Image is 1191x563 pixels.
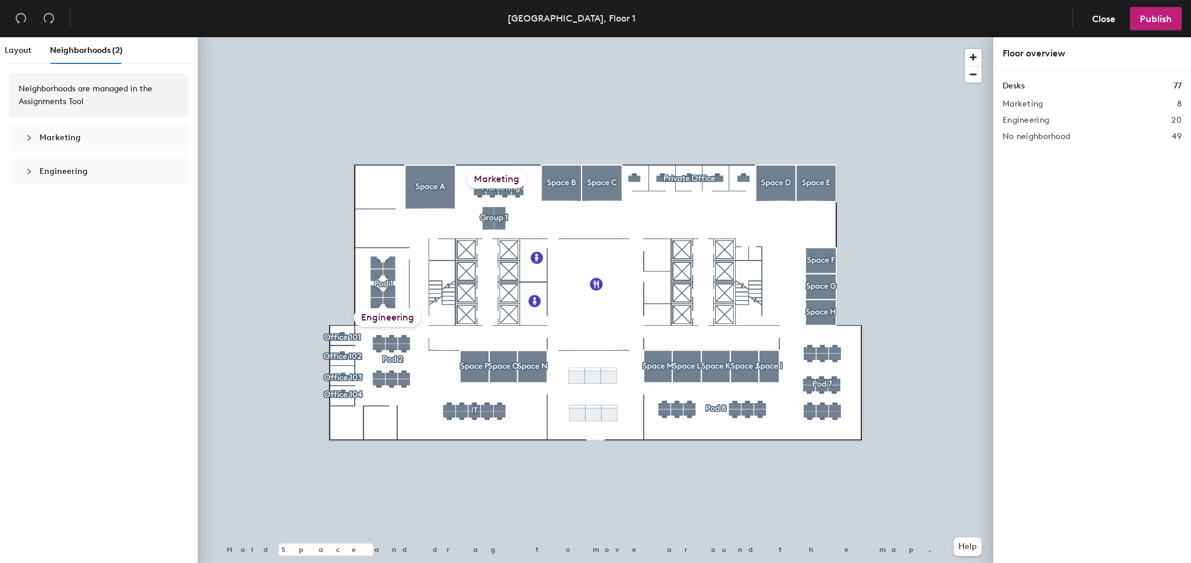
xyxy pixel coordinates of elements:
[1172,132,1182,141] h2: 49
[354,308,421,327] div: Engineering
[37,7,60,30] button: Redo (⌘ + ⇧ + Z)
[26,134,33,141] span: collapsed
[26,168,33,175] span: collapsed
[5,45,31,55] span: Layout
[1140,13,1172,24] span: Publish
[1171,116,1182,125] h2: 20
[1130,7,1182,30] button: Publish
[19,124,179,151] div: Marketing
[1003,80,1025,92] h1: Desks
[40,133,81,142] span: Marketing
[1082,7,1125,30] button: Close
[1003,47,1182,60] div: Floor overview
[1174,80,1182,92] h1: 77
[1177,99,1182,109] h2: 8
[1003,132,1070,141] h2: No neighborhood
[40,166,88,176] span: Engineering
[1003,116,1049,125] h2: Engineering
[50,45,123,55] span: Neighborhoods (2)
[1003,99,1043,109] h2: Marketing
[9,7,33,30] button: Undo (⌘ + Z)
[19,158,179,185] div: Engineering
[1092,13,1115,24] span: Close
[19,83,179,108] div: Neighborhoods are managed in the Assignments Tool
[954,537,982,556] button: Help
[467,170,526,188] div: Marketing
[508,11,636,26] div: [GEOGRAPHIC_DATA], Floor 1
